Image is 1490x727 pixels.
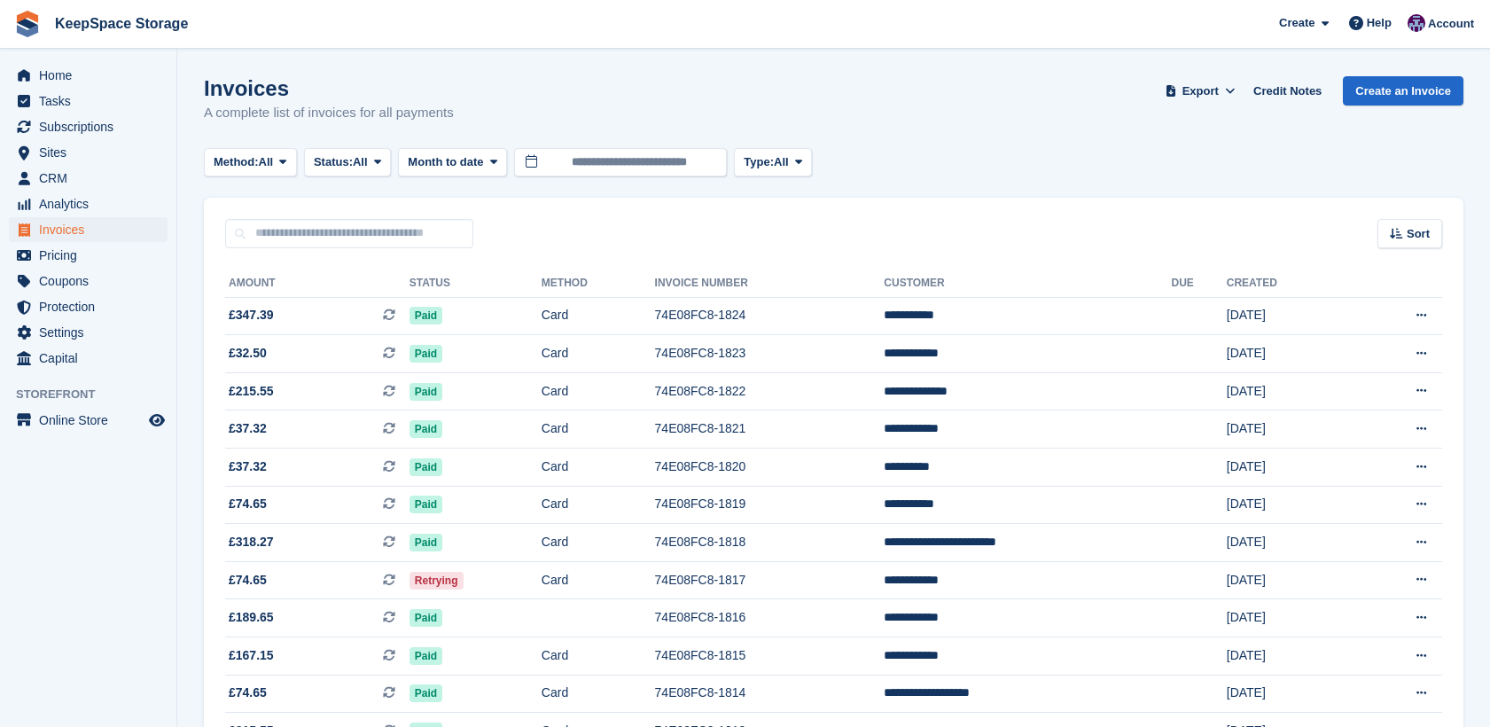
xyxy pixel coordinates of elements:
[542,270,655,298] th: Method
[655,486,885,524] td: 74E08FC8-1819
[353,153,368,171] span: All
[229,608,274,627] span: £189.65
[225,270,410,298] th: Amount
[1227,486,1351,524] td: [DATE]
[39,166,145,191] span: CRM
[410,307,442,324] span: Paid
[655,675,885,713] td: 74E08FC8-1814
[410,270,542,298] th: Status
[1227,524,1351,562] td: [DATE]
[655,449,885,487] td: 74E08FC8-1820
[542,449,655,487] td: Card
[655,297,885,335] td: 74E08FC8-1824
[14,11,41,37] img: stora-icon-8386f47178a22dfd0bd8f6a31ec36ba5ce8667c1dd55bd0f319d3a0aa187defe.svg
[39,320,145,345] span: Settings
[48,9,195,38] a: KeepSpace Storage
[9,346,168,371] a: menu
[1227,675,1351,713] td: [DATE]
[146,410,168,431] a: Preview store
[1408,14,1425,32] img: Charlotte Jobling
[229,306,274,324] span: £347.39
[542,372,655,410] td: Card
[9,217,168,242] a: menu
[39,243,145,268] span: Pricing
[9,192,168,216] a: menu
[1172,270,1227,298] th: Due
[542,524,655,562] td: Card
[1227,372,1351,410] td: [DATE]
[9,63,168,88] a: menu
[9,269,168,293] a: menu
[9,89,168,113] a: menu
[1279,14,1314,32] span: Create
[1182,82,1219,100] span: Export
[9,320,168,345] a: menu
[542,561,655,599] td: Card
[1161,76,1239,106] button: Export
[229,571,267,590] span: £74.65
[1227,297,1351,335] td: [DATE]
[9,408,168,433] a: menu
[229,684,267,702] span: £74.65
[259,153,274,171] span: All
[398,148,507,177] button: Month to date
[39,192,145,216] span: Analytics
[39,217,145,242] span: Invoices
[39,89,145,113] span: Tasks
[410,345,442,363] span: Paid
[9,140,168,165] a: menu
[9,243,168,268] a: menu
[1227,270,1351,298] th: Created
[734,148,812,177] button: Type: All
[655,372,885,410] td: 74E08FC8-1822
[410,609,442,627] span: Paid
[229,457,267,476] span: £37.32
[9,294,168,319] a: menu
[655,637,885,676] td: 74E08FC8-1815
[542,335,655,373] td: Card
[39,294,145,319] span: Protection
[1428,15,1474,33] span: Account
[1227,335,1351,373] td: [DATE]
[39,140,145,165] span: Sites
[542,637,655,676] td: Card
[314,153,353,171] span: Status:
[655,524,885,562] td: 74E08FC8-1818
[1246,76,1329,106] a: Credit Notes
[39,114,145,139] span: Subscriptions
[408,153,483,171] span: Month to date
[1367,14,1392,32] span: Help
[39,63,145,88] span: Home
[884,270,1171,298] th: Customer
[204,76,454,100] h1: Invoices
[229,533,274,551] span: £318.27
[39,269,145,293] span: Coupons
[229,646,274,665] span: £167.15
[229,495,267,513] span: £74.65
[410,496,442,513] span: Paid
[655,410,885,449] td: 74E08FC8-1821
[214,153,259,171] span: Method:
[542,297,655,335] td: Card
[410,684,442,702] span: Paid
[204,103,454,123] p: A complete list of invoices for all payments
[542,410,655,449] td: Card
[655,335,885,373] td: 74E08FC8-1823
[229,344,267,363] span: £32.50
[16,386,176,403] span: Storefront
[229,419,267,438] span: £37.32
[204,148,297,177] button: Method: All
[410,572,464,590] span: Retrying
[1343,76,1463,106] a: Create an Invoice
[410,647,442,665] span: Paid
[410,383,442,401] span: Paid
[1227,410,1351,449] td: [DATE]
[39,408,145,433] span: Online Store
[9,166,168,191] a: menu
[229,382,274,401] span: £215.55
[1407,225,1430,243] span: Sort
[410,420,442,438] span: Paid
[410,458,442,476] span: Paid
[39,346,145,371] span: Capital
[9,114,168,139] a: menu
